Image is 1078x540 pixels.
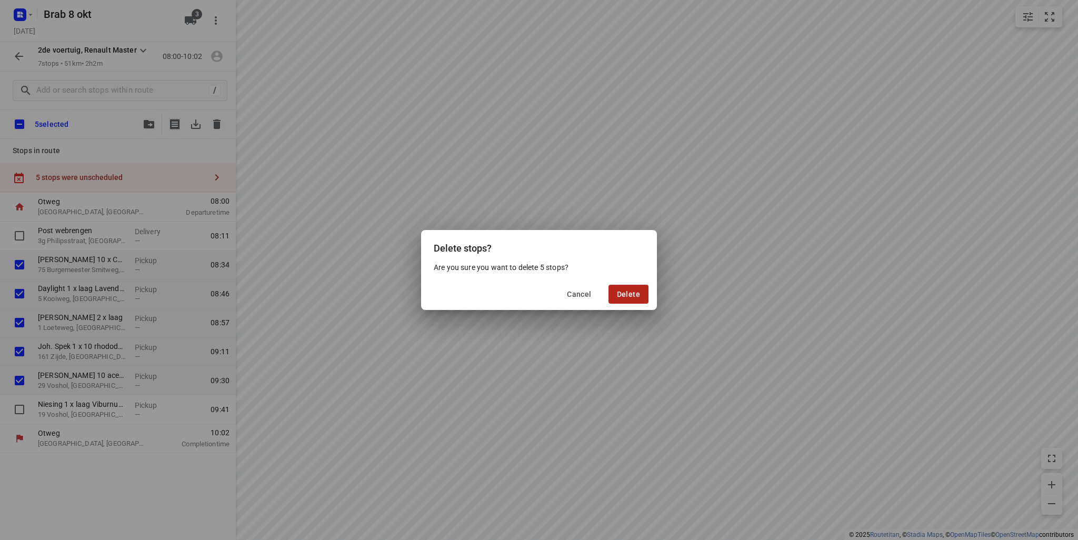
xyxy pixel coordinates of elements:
button: Delete [608,285,648,304]
span: Delete [617,290,640,298]
div: Delete stops? [421,230,657,262]
p: Are you sure you want to delete 5 stops? [434,262,644,273]
span: Cancel [567,290,591,298]
button: Cancel [558,285,600,304]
